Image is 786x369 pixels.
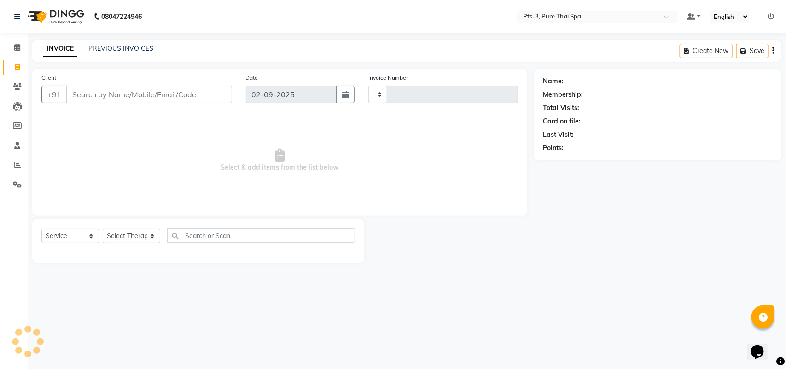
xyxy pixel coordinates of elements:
[543,117,581,126] div: Card on file:
[543,90,583,100] div: Membership:
[41,74,56,82] label: Client
[101,4,142,29] b: 08047224946
[88,44,153,53] a: PREVIOUS INVOICES
[41,86,67,103] button: +91
[246,74,258,82] label: Date
[543,143,564,153] div: Points:
[736,44,769,58] button: Save
[747,332,777,360] iframe: chat widget
[368,74,408,82] label: Invoice Number
[43,41,77,57] a: INVOICE
[680,44,733,58] button: Create New
[41,114,518,206] span: Select & add items from the list below
[543,76,564,86] div: Name:
[543,130,574,140] div: Last Visit:
[167,228,355,243] input: Search or Scan
[543,103,580,113] div: Total Visits:
[66,86,232,103] input: Search by Name/Mobile/Email/Code
[23,4,87,29] img: logo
